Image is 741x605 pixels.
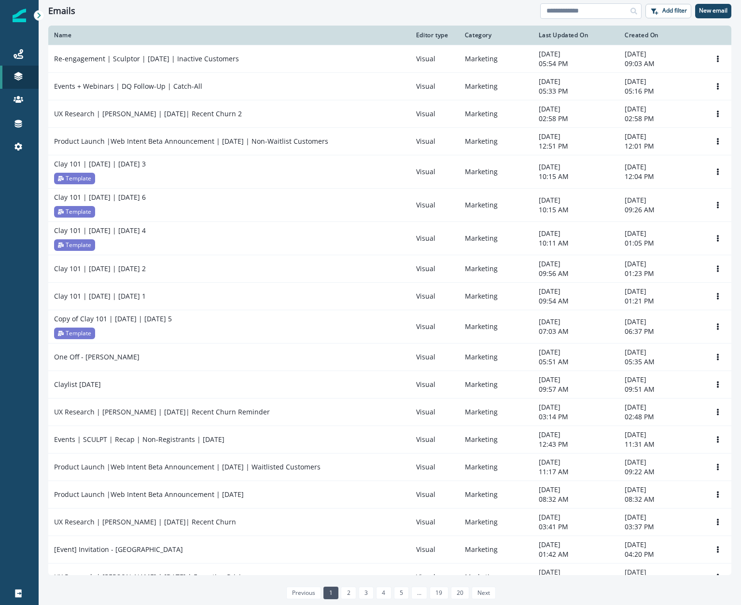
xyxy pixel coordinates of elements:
a: Events + Webinars | DQ Follow-Up | Catch-AllVisualMarketing[DATE]05:33 PM[DATE]05:16 PMOptions [48,72,731,100]
a: Page 3 [359,587,374,599]
p: [DATE] [625,485,699,495]
p: 10:15 AM [539,205,613,215]
p: 02:58 PM [539,114,613,124]
p: [DATE] [625,457,699,467]
p: [DATE] [539,77,613,86]
p: [DATE] [539,375,613,385]
a: Re-engagement | Sculptor | [DATE] | Inactive CustomersVisualMarketing[DATE]05:54 PM[DATE]09:03 AM... [48,45,731,72]
td: Visual [410,398,459,426]
p: [DATE] [539,430,613,440]
td: Visual [410,453,459,481]
td: Visual [410,155,459,188]
td: Marketing [459,536,533,563]
td: Marketing [459,100,533,127]
p: Events + Webinars | DQ Follow-Up | Catch-All [54,82,202,91]
p: UX Research | [PERSON_NAME] | [DATE] | Execution Pricing [54,572,249,582]
a: Page 5 [394,587,409,599]
p: [DATE] [625,512,699,522]
td: Marketing [459,343,533,371]
p: 11:31 AM [625,440,699,449]
a: Product Launch |Web Intent Beta Announcement | [DATE] | Non-Waitlist CustomersVisualMarketing[DAT... [48,127,731,155]
p: UX Research | [PERSON_NAME] | [DATE]| Recent Churn 2 [54,109,242,119]
p: 09:26 AM [625,205,699,215]
a: UX Research | [PERSON_NAME] | [DATE]| Recent Churn 2VisualMarketing[DATE]02:58 PM[DATE]02:58 PMOp... [48,100,731,127]
a: Events | SCULPT | Recap | Non-Registrants | [DATE]VisualMarketing[DATE]12:43 PM[DATE]11:31 AMOptions [48,426,731,453]
p: 03:14 PM [539,412,613,422]
p: 12:04 PM [625,172,699,181]
p: 09:51 AM [625,385,699,394]
div: Category [465,31,528,39]
p: [DATE] [625,375,699,385]
p: [DATE] [539,540,613,550]
button: Options [710,350,726,364]
p: 06:37 PM [625,327,699,336]
p: 09:22 AM [625,467,699,477]
button: Options [710,460,726,474]
button: Options [710,319,726,334]
a: Clay 101 | [DATE] | [DATE] 6TemplateVisualMarketing[DATE]10:15 AM[DATE]09:26 AMOptions [48,188,731,221]
p: Template [66,240,91,250]
p: [DATE] [625,77,699,86]
p: [DATE] [625,132,699,141]
p: 09:54 AM [539,296,613,306]
p: 05:16 PM [625,86,699,96]
p: 12:01 PM [625,141,699,151]
p: 05:51 AM [539,357,613,367]
a: Jump forward [411,587,427,599]
button: Options [710,134,726,149]
p: [DATE] [625,540,699,550]
p: [DATE] [625,347,699,357]
p: [DATE] [625,567,699,577]
p: 09:56 AM [539,269,613,278]
td: Visual [410,536,459,563]
p: [DATE] [539,317,613,327]
p: [DATE] [539,347,613,357]
p: Clay 101 | [DATE] | [DATE] 4 [54,226,146,235]
p: 12:43 PM [539,440,613,449]
td: Visual [410,282,459,310]
p: [DATE] [625,49,699,59]
td: Visual [410,221,459,255]
p: [DATE] [625,104,699,114]
p: 02:58 PM [625,114,699,124]
button: Options [710,52,726,66]
a: Clay 101 | [DATE] | [DATE] 2VisualMarketing[DATE]09:56 AM[DATE]01:23 PMOptions [48,255,731,282]
td: Marketing [459,45,533,72]
p: [DATE] [539,104,613,114]
td: Marketing [459,310,533,343]
p: One Off - [PERSON_NAME] [54,352,140,362]
p: [DATE] [539,195,613,205]
p: 08:32 AM [625,495,699,504]
td: Marketing [459,508,533,536]
p: Events | SCULPT | Recap | Non-Registrants | [DATE] [54,435,224,444]
button: Options [710,198,726,212]
p: Template [66,329,91,338]
a: Product Launch |Web Intent Beta Announcement | [DATE] | Waitlisted CustomersVisualMarketing[DATE]... [48,453,731,481]
button: Add filter [645,4,691,18]
button: Options [710,289,726,303]
p: 07:03 AM [539,327,613,336]
p: Add filter [662,7,687,14]
a: Product Launch |Web Intent Beta Announcement | [DATE]VisualMarketing[DATE]08:32 AM[DATE]08:32 AMO... [48,481,731,508]
p: Clay 101 | [DATE] | [DATE] 6 [54,192,146,202]
button: Options [710,570,726,584]
a: Copy of Clay 101 | [DATE] | [DATE] 5TemplateVisualMarketing[DATE]07:03 AM[DATE]06:37 PMOptions [48,310,731,343]
p: [DATE] [625,229,699,238]
p: 05:35 AM [625,357,699,367]
p: [DATE] [539,567,613,577]
button: Options [710,405,726,419]
a: One Off - [PERSON_NAME]VisualMarketing[DATE]05:51 AM[DATE]05:35 AMOptions [48,343,731,371]
td: Marketing [459,398,533,426]
button: Options [710,515,726,529]
p: Product Launch |Web Intent Beta Announcement | [DATE] [54,490,244,499]
p: Product Launch |Web Intent Beta Announcement | [DATE] | Non-Waitlist Customers [54,137,328,146]
div: Editor type [416,31,453,39]
td: Visual [410,188,459,221]
td: Marketing [459,481,533,508]
p: Claylist [DATE] [54,380,101,389]
p: [DATE] [539,457,613,467]
p: Clay 101 | [DATE] | [DATE] 2 [54,264,146,274]
p: [DATE] [539,49,613,59]
td: Marketing [459,371,533,398]
p: [DATE] [539,512,613,522]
